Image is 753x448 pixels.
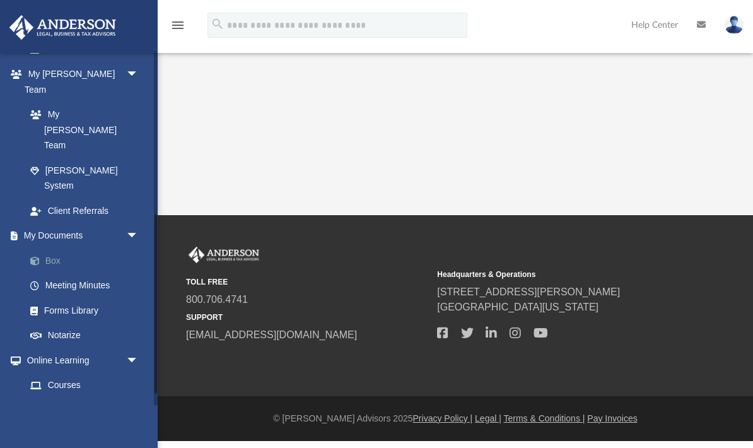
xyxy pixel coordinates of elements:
[437,286,620,297] a: [STREET_ADDRESS][PERSON_NAME]
[9,223,158,249] a: My Documentsarrow_drop_down
[18,158,151,198] a: [PERSON_NAME] System
[725,16,744,34] img: User Pic
[170,24,185,33] a: menu
[186,312,428,323] small: SUPPORT
[18,323,158,348] a: Notarize
[18,248,158,273] a: Box
[126,348,151,374] span: arrow_drop_down
[126,62,151,88] span: arrow_drop_down
[18,398,145,423] a: Video Training
[170,18,185,33] i: menu
[437,269,679,280] small: Headquarters & Operations
[18,273,158,298] a: Meeting Minutes
[413,413,473,423] a: Privacy Policy |
[211,17,225,31] i: search
[9,62,151,102] a: My [PERSON_NAME] Teamarrow_drop_down
[6,15,120,40] img: Anderson Advisors Platinum Portal
[504,413,585,423] a: Terms & Conditions |
[18,298,151,323] a: Forms Library
[186,294,248,305] a: 800.706.4741
[186,329,357,340] a: [EMAIL_ADDRESS][DOMAIN_NAME]
[158,412,753,425] div: © [PERSON_NAME] Advisors 2025
[9,348,151,373] a: Online Learningarrow_drop_down
[186,247,262,263] img: Anderson Advisors Platinum Portal
[186,276,428,288] small: TOLL FREE
[18,102,145,158] a: My [PERSON_NAME] Team
[587,413,637,423] a: Pay Invoices
[475,413,501,423] a: Legal |
[18,373,151,398] a: Courses
[18,198,151,223] a: Client Referrals
[126,223,151,249] span: arrow_drop_down
[437,302,598,312] a: [GEOGRAPHIC_DATA][US_STATE]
